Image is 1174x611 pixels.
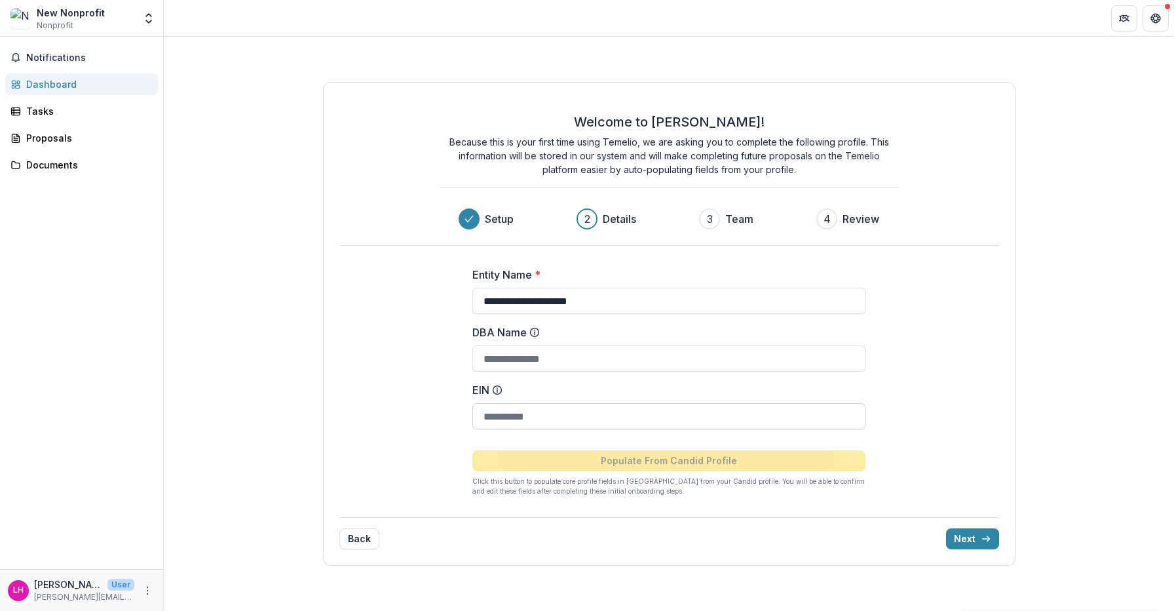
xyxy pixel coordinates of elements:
button: Get Help [1143,5,1169,31]
button: Populate From Candid Profile [472,450,865,471]
h3: Team [725,211,753,227]
h3: Setup [485,211,514,227]
button: Open entity switcher [140,5,158,31]
p: Because this is your first time using Temelio, we are asking you to complete the following profil... [440,135,898,176]
button: Next [946,528,999,549]
div: 2 [584,211,590,227]
div: 4 [824,211,831,227]
span: Nonprofit [37,20,73,31]
button: Notifications [5,47,158,68]
label: DBA Name [472,325,858,340]
div: Dashboard [26,77,147,91]
p: Click this button to populate core profile fields in [GEOGRAPHIC_DATA] from your Candid profile. ... [472,477,865,496]
a: Proposals [5,127,158,149]
p: [PERSON_NAME] [34,578,102,591]
div: 3 [707,211,713,227]
h2: Welcome to [PERSON_NAME]! [574,114,765,130]
img: New Nonprofit [10,8,31,29]
button: Back [339,528,379,549]
a: Dashboard [5,73,158,95]
div: New Nonprofit [37,6,105,20]
div: Documents [26,158,147,172]
label: Entity Name [472,267,858,283]
label: EIN [472,382,858,398]
div: Tasks [26,104,147,118]
button: More [140,583,155,599]
p: User [107,579,134,591]
button: Partners [1111,5,1137,31]
div: Lydia Hagen [13,586,24,595]
span: Notifications [26,52,153,64]
div: Progress [459,208,879,229]
div: Proposals [26,131,147,145]
a: Documents [5,154,158,176]
p: [PERSON_NAME][EMAIL_ADDRESS][DOMAIN_NAME] [34,591,134,603]
a: Tasks [5,100,158,122]
h3: Details [603,211,636,227]
h3: Review [843,211,879,227]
